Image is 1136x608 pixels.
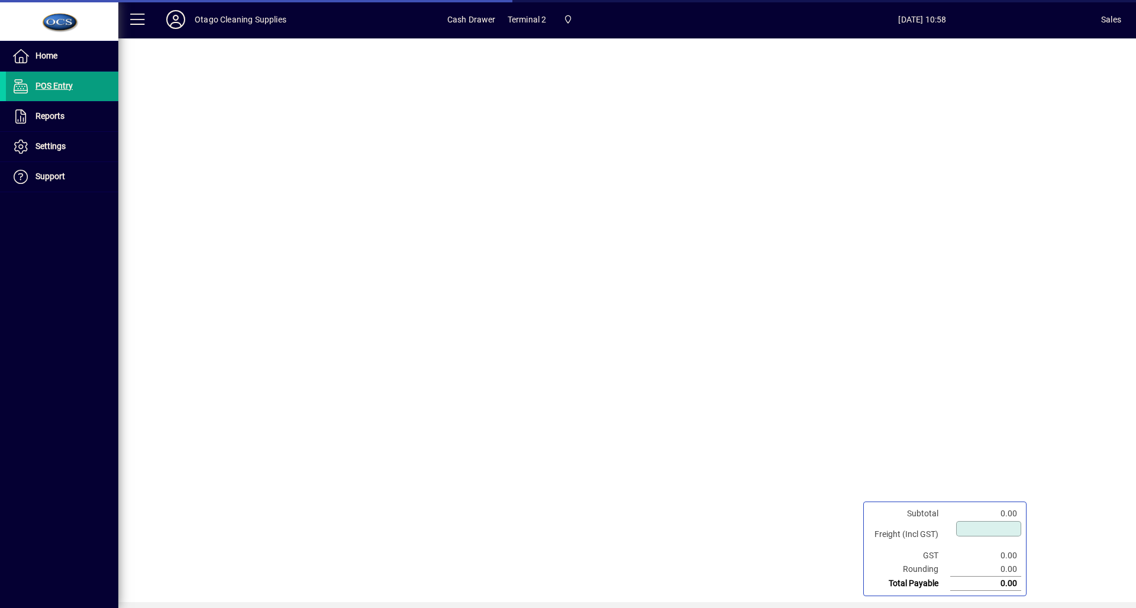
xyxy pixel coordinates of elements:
[35,51,57,60] span: Home
[35,141,66,151] span: Settings
[950,562,1021,577] td: 0.00
[869,549,950,562] td: GST
[6,41,118,71] a: Home
[6,102,118,131] a: Reports
[447,10,496,29] span: Cash Drawer
[157,9,195,30] button: Profile
[6,162,118,192] a: Support
[35,111,64,121] span: Reports
[508,10,547,29] span: Terminal 2
[35,172,65,181] span: Support
[744,10,1102,29] span: [DATE] 10:58
[1101,10,1121,29] div: Sales
[950,577,1021,591] td: 0.00
[869,562,950,577] td: Rounding
[950,549,1021,562] td: 0.00
[195,10,286,29] div: Otago Cleaning Supplies
[950,507,1021,520] td: 0.00
[6,132,118,161] a: Settings
[869,520,950,549] td: Freight (Incl GST)
[869,577,950,591] td: Total Payable
[869,507,950,520] td: Subtotal
[35,81,73,90] span: POS Entry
